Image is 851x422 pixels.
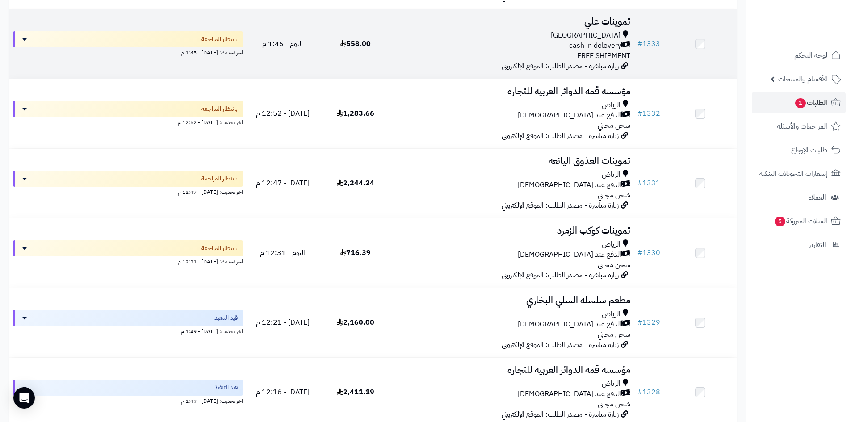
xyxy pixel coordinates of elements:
[262,38,303,49] span: اليوم - 1:45 م
[13,387,35,409] div: Open Intercom Messenger
[637,247,642,258] span: #
[395,156,630,166] h3: تموينات العذوق اليانعه
[256,387,310,397] span: [DATE] - 12:16 م
[637,108,642,119] span: #
[569,41,621,51] span: cash in delevery
[598,190,630,201] span: شحن مجاني
[337,317,374,328] span: 2,160.00
[602,100,620,110] span: الرياض
[13,396,243,405] div: اخر تحديث: [DATE] - 1:49 م
[602,170,620,180] span: الرياض
[809,191,826,204] span: العملاء
[337,108,374,119] span: 1,283.66
[201,104,238,113] span: بانتظار المراجعة
[637,317,642,328] span: #
[637,387,642,397] span: #
[759,167,827,180] span: إشعارات التحويلات البنكية
[752,116,846,137] a: المراجعات والأسئلة
[602,379,620,389] span: الرياض
[502,61,619,71] span: زيارة مباشرة - مصدر الطلب: الموقع الإلكتروني
[790,7,843,25] img: logo-2.png
[551,30,620,41] span: [GEOGRAPHIC_DATA]
[201,174,238,183] span: بانتظار المراجعة
[201,35,238,44] span: بانتظار المراجعة
[752,139,846,161] a: طلبات الإرجاع
[502,270,619,280] span: زيارة مباشرة - مصدر الطلب: الموقع الإلكتروني
[794,96,827,109] span: الطلبات
[502,409,619,420] span: زيارة مباشرة - مصدر الطلب: الموقع الإلكتروني
[256,178,310,188] span: [DATE] - 12:47 م
[502,200,619,211] span: زيارة مباشرة - مصدر الطلب: الموقع الإلكتروني
[794,49,827,62] span: لوحة التحكم
[637,247,660,258] a: #1330
[598,329,630,340] span: شحن مجاني
[518,180,621,190] span: الدفع عند [DEMOGRAPHIC_DATA]
[214,383,238,392] span: قيد التنفيذ
[637,38,642,49] span: #
[395,86,630,96] h3: مؤسسه قمه الدوائر العربيه للتجاره
[774,216,786,227] span: 5
[13,47,243,57] div: اخر تحديث: [DATE] - 1:45 م
[752,92,846,113] a: الطلبات1
[752,210,846,232] a: السلات المتروكة5
[637,317,660,328] a: #1329
[214,313,238,322] span: قيد التنفيذ
[13,187,243,196] div: اخر تحديث: [DATE] - 12:47 م
[337,387,374,397] span: 2,411.19
[752,45,846,66] a: لوحة التحكم
[809,238,826,251] span: التقارير
[518,319,621,330] span: الدفع عند [DEMOGRAPHIC_DATA]
[637,38,660,49] a: #1333
[637,178,660,188] a: #1331
[518,110,621,121] span: الدفع عند [DEMOGRAPHIC_DATA]
[637,178,642,188] span: #
[752,187,846,208] a: العملاء
[598,259,630,270] span: شحن مجاني
[602,309,620,319] span: الرياض
[752,163,846,184] a: إشعارات التحويلات البنكية
[518,389,621,399] span: الدفع عند [DEMOGRAPHIC_DATA]
[577,50,630,61] span: FREE SHIPMENT
[256,317,310,328] span: [DATE] - 12:21 م
[602,239,620,250] span: الرياض
[395,17,630,27] h3: تموينات علي
[598,120,630,131] span: شحن مجاني
[502,130,619,141] span: زيارة مباشرة - مصدر الطلب: الموقع الإلكتروني
[795,98,806,109] span: 1
[637,387,660,397] a: #1328
[637,108,660,119] a: #1332
[598,399,630,409] span: شحن مجاني
[395,226,630,236] h3: تموينات كوكب الزمرد
[337,178,374,188] span: 2,244.24
[752,234,846,255] a: التقارير
[395,295,630,305] h3: مطعم سلسله السلي البخاري
[13,326,243,335] div: اخر تحديث: [DATE] - 1:49 م
[340,247,371,258] span: 716.39
[13,256,243,266] div: اخر تحديث: [DATE] - 12:31 م
[778,73,827,85] span: الأقسام والمنتجات
[340,38,371,49] span: 558.00
[774,215,827,227] span: السلات المتروكة
[395,365,630,375] h3: مؤسسه قمه الدوائر العربيه للتجاره
[502,339,619,350] span: زيارة مباشرة - مصدر الطلب: الموقع الإلكتروني
[791,144,827,156] span: طلبات الإرجاع
[256,108,310,119] span: [DATE] - 12:52 م
[13,117,243,126] div: اخر تحديث: [DATE] - 12:52 م
[201,244,238,253] span: بانتظار المراجعة
[518,250,621,260] span: الدفع عند [DEMOGRAPHIC_DATA]
[777,120,827,133] span: المراجعات والأسئلة
[260,247,305,258] span: اليوم - 12:31 م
